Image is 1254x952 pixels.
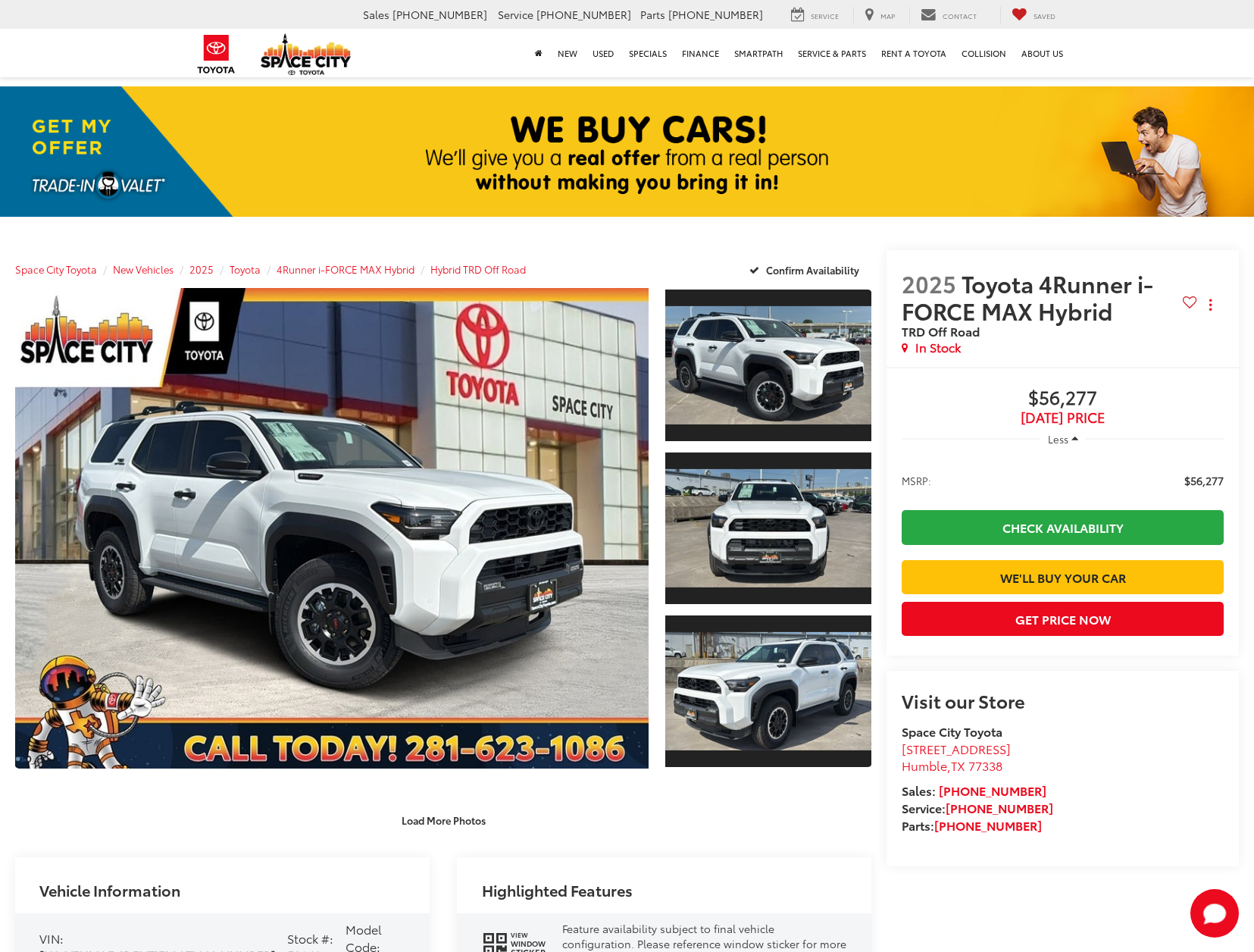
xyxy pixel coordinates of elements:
[1190,889,1239,938] svg: Start Chat
[665,614,871,769] a: Expand Photo 3
[902,267,1153,326] span: Toyota 4Runner i-FORCE MAX Hybrid
[727,29,790,77] a: SmartPath
[261,33,352,75] img: Space City Toyota
[1197,291,1224,318] button: Actions
[1014,29,1071,77] a: About Us
[766,263,859,277] span: Confirm Availability
[902,602,1224,636] button: Get Price Now
[665,451,871,606] a: Expand Photo 2
[230,262,261,276] a: Toyota
[536,7,631,22] span: [PHONE_NUMBER]
[39,929,64,947] span: VIN:
[880,11,895,20] span: Map
[665,288,871,443] a: Expand Photo 1
[1048,432,1068,446] span: Less
[902,756,1002,774] span: ,
[640,7,665,22] span: Parts
[902,740,1011,775] a: [STREET_ADDRESS] Humble,TX 77338
[874,29,954,77] a: Rent a Toyota
[934,816,1042,834] a: [PHONE_NUMBER]
[902,781,936,799] span: Sales:
[189,262,214,276] a: 2025
[498,7,533,22] span: Service
[9,286,655,771] img: 2025 Toyota 4Runner i-FORCE MAX Hybrid Hybrid TRD Off Road
[902,322,980,340] span: TRD Off Road
[902,267,956,299] span: 2025
[277,262,414,276] a: 4Runner i-FORCE MAX Hybrid
[943,11,977,20] span: Contact
[954,29,1014,77] a: Collision
[939,781,1046,799] a: [PHONE_NUMBER]
[902,740,1011,757] span: [STREET_ADDRESS]
[1034,11,1055,20] span: Saved
[113,262,174,276] a: New Vehicles
[15,288,649,769] a: Expand Photo 0
[741,256,872,283] button: Confirm Availability
[909,7,988,23] a: Contact
[790,29,874,77] a: Service & Parts
[902,473,931,488] span: MSRP:
[902,799,1053,816] strong: Service:
[902,560,1224,594] a: We'll Buy Your Car
[902,410,1224,425] span: [DATE] Price
[392,7,487,22] span: [PHONE_NUMBER]
[482,882,633,898] h2: Highlighted Features
[968,756,1002,774] span: 77338
[902,691,1224,710] h2: Visit our Store
[15,262,97,276] a: Space City Toyota
[550,29,585,77] a: New
[811,11,839,20] span: Service
[621,29,674,77] a: Specials
[1209,299,1212,311] span: dropdown dots
[1040,425,1086,453] button: Less
[663,306,873,424] img: 2025 Toyota 4Runner i-FORCE MAX Hybrid Hybrid TRD Off Road
[511,940,546,948] span: Window
[853,7,906,23] a: Map
[511,931,546,939] span: View
[674,29,727,77] a: Finance
[902,510,1224,544] a: Check Availability
[585,29,621,77] a: Used
[430,262,526,276] a: Hybrid TRD Off Road
[902,722,1002,740] strong: Space City Toyota
[946,799,1053,816] a: [PHONE_NUMBER]
[363,7,389,22] span: Sales
[1190,889,1239,938] button: Toggle Chat Window
[951,756,965,774] span: TX
[780,7,850,23] a: Service
[902,756,947,774] span: Humble
[287,929,333,947] span: Stock #:
[902,816,1042,834] strong: Parts:
[391,807,496,834] button: Load More Photos
[915,339,961,356] span: In Stock
[1000,7,1067,23] a: My Saved Vehicles
[1184,473,1224,488] span: $56,277
[663,632,873,750] img: 2025 Toyota 4Runner i-FORCE MAX Hybrid Hybrid TRD Off Road
[663,469,873,587] img: 2025 Toyota 4Runner i-FORCE MAX Hybrid Hybrid TRD Off Road
[39,882,180,898] h2: Vehicle Information
[527,29,550,77] a: Home
[902,387,1224,410] span: $56,277
[668,7,763,22] span: [PHONE_NUMBER]
[188,30,245,79] img: Toyota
